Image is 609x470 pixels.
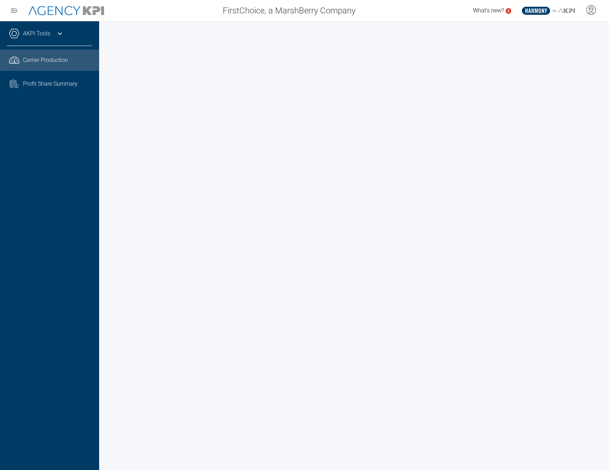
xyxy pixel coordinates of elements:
[506,8,511,14] a: 5
[28,6,104,16] img: AgencyKPI
[473,7,504,14] span: What's new?
[223,4,355,17] span: FirstChoice, a MarshBerry Company
[23,56,68,64] span: Carrier Production
[23,80,78,88] span: Profit Share Summary
[507,9,510,13] text: 5
[23,29,50,38] a: AKPI Tools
